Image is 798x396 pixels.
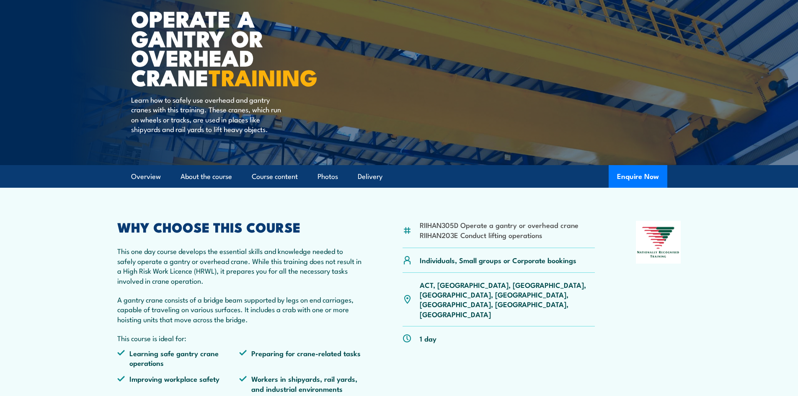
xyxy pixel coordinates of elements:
button: Enquire Now [609,165,667,188]
p: This one day course develops the essential skills and knowledge needed to safely operate a gantry... [117,246,362,285]
p: A gantry crane consists of a bridge beam supported by legs on end carriages, capable of traveling... [117,295,362,324]
h2: WHY CHOOSE THIS COURSE [117,221,362,233]
li: RIIHAN305D Operate a gantry or overhead crane [420,220,578,230]
p: Individuals, Small groups or Corporate bookings [420,255,576,265]
h1: Operate a Gantry or Overhead Crane [131,8,338,87]
a: Photos [318,166,338,188]
a: Overview [131,166,161,188]
p: This course is ideal for: [117,333,362,343]
strong: TRAINING [209,59,318,94]
p: ACT, [GEOGRAPHIC_DATA], [GEOGRAPHIC_DATA], [GEOGRAPHIC_DATA], [GEOGRAPHIC_DATA], [GEOGRAPHIC_DATA... [420,280,595,319]
a: Delivery [358,166,382,188]
img: Nationally Recognised Training logo. [636,221,681,264]
li: Preparing for crane-related tasks [239,348,362,368]
li: Improving workplace safety [117,374,240,393]
li: Learning safe gantry crane operations [117,348,240,368]
a: Course content [252,166,298,188]
p: Learn how to safely use overhead and gantry cranes with this training. These cranes, which run on... [131,95,284,134]
li: Workers in shipyards, rail yards, and industrial environments [239,374,362,393]
li: RIIHAN203E Conduct lifting operations [420,230,578,240]
p: 1 day [420,334,436,343]
a: About the course [181,166,232,188]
